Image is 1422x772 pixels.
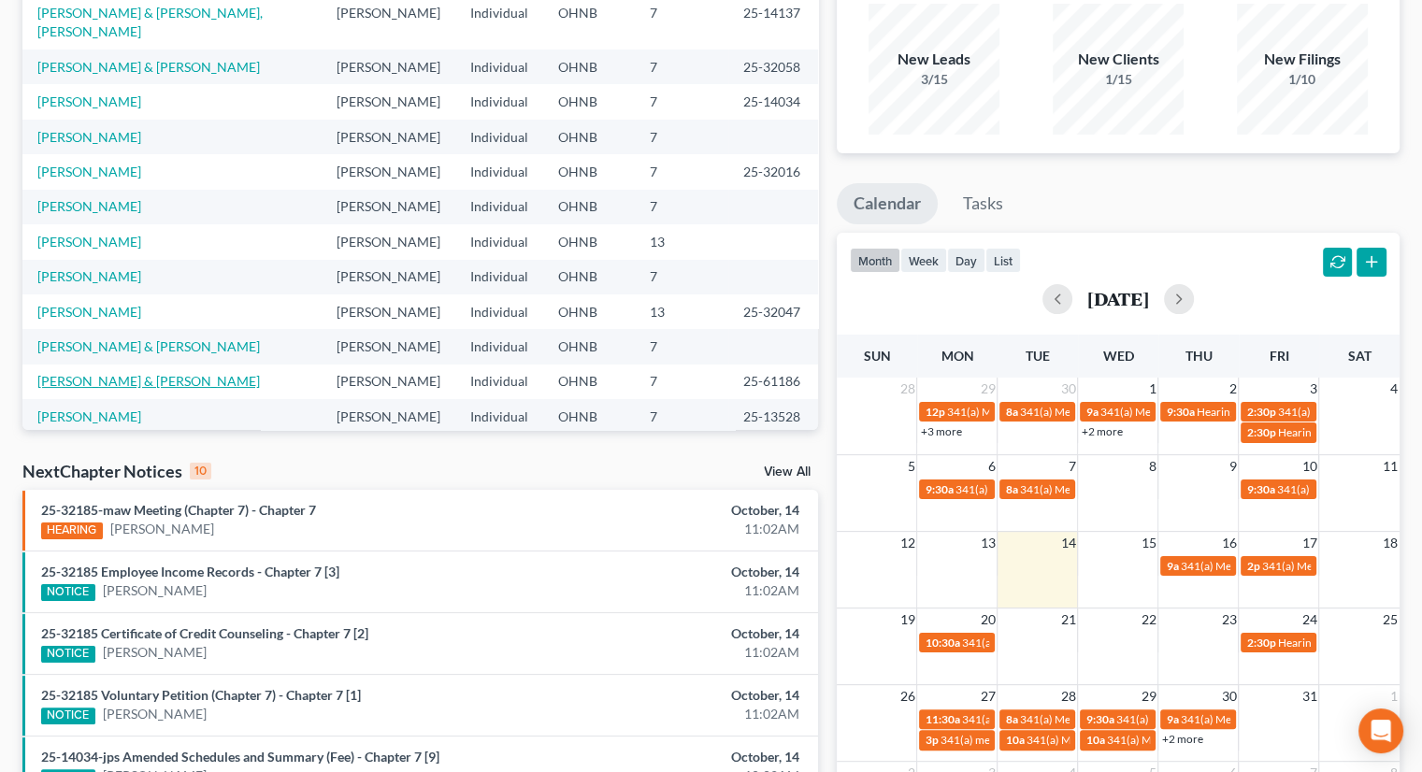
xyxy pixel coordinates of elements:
span: 22 [1139,608,1157,631]
td: [PERSON_NAME] [322,260,455,294]
a: +3 more [920,424,961,438]
td: 25-32047 [728,294,818,329]
span: 3 [1307,378,1318,400]
a: 25-32185 Certificate of Credit Counseling - Chapter 7 [2] [41,625,368,641]
td: [PERSON_NAME] [322,294,455,329]
div: NOTICE [41,584,95,601]
td: OHNB [543,294,635,329]
span: Mon [941,348,973,364]
a: View All [764,465,811,479]
div: 11:02AM [559,705,799,723]
td: Individual [455,329,543,364]
td: [PERSON_NAME] [322,190,455,224]
a: [PERSON_NAME] [37,234,141,250]
span: 15 [1139,532,1157,554]
td: Individual [455,84,543,119]
td: 25-13528 [728,399,818,434]
td: OHNB [543,365,635,399]
span: 9 [1227,455,1238,478]
a: [PERSON_NAME] & [PERSON_NAME] [37,373,260,389]
span: 12 [898,532,916,554]
div: October, 14 [559,501,799,520]
span: 8a [1005,712,1017,726]
span: 9a [1166,559,1178,573]
div: 11:02AM [559,520,799,538]
td: 7 [635,154,728,189]
td: OHNB [543,50,635,84]
div: October, 14 [559,686,799,705]
td: OHNB [543,329,635,364]
span: 21 [1058,608,1077,631]
td: 7 [635,399,728,434]
a: [PERSON_NAME] & [PERSON_NAME] [37,59,260,75]
a: [PERSON_NAME] [103,705,207,723]
span: 9a [1085,405,1098,419]
span: 8 [1146,455,1157,478]
span: 1 [1388,685,1400,708]
td: [PERSON_NAME] [322,84,455,119]
span: 10:30a [925,636,959,650]
span: 3p [925,733,938,747]
span: 24 [1300,608,1318,631]
span: 2p [1246,559,1259,573]
span: 27 [978,685,997,708]
td: OHNB [543,190,635,224]
span: 16 [1219,532,1238,554]
span: 341(a) Meeting of Creditors for [PERSON_NAME] [955,482,1197,496]
div: NOTICE [41,708,95,724]
div: 1/10 [1237,70,1368,89]
span: 9:30a [1246,482,1274,496]
td: OHNB [543,120,635,154]
td: Individual [455,224,543,259]
td: 13 [635,224,728,259]
span: 18 [1381,532,1400,554]
span: 341(a) Meeting of Creditors for [PERSON_NAME] [1180,559,1422,573]
span: 2:30p [1246,425,1275,439]
td: OHNB [543,224,635,259]
a: [PERSON_NAME] [37,304,141,320]
span: 29 [978,378,997,400]
td: [PERSON_NAME] [322,224,455,259]
td: 13 [635,294,728,329]
td: 7 [635,260,728,294]
span: 11:30a [925,712,959,726]
span: 28 [1058,685,1077,708]
span: 14 [1058,532,1077,554]
span: 1 [1146,378,1157,400]
button: day [947,248,985,273]
td: 25-32058 [728,50,818,84]
span: Fri [1269,348,1288,364]
a: Tasks [946,183,1020,224]
span: 31 [1300,685,1318,708]
span: Tue [1026,348,1050,364]
span: 10a [1005,733,1024,747]
span: 2:30p [1246,636,1275,650]
td: Individual [455,154,543,189]
td: 7 [635,120,728,154]
td: Individual [455,294,543,329]
a: 25-14034-jps Amended Schedules and Summary (Fee) - Chapter 7 [9] [41,749,439,765]
div: October, 14 [559,624,799,643]
div: 11:02AM [559,581,799,600]
span: 2 [1227,378,1238,400]
span: 341(a) Meeting of Creditors for [PERSON_NAME] [1019,405,1261,419]
span: 26 [898,685,916,708]
span: Sat [1347,348,1371,364]
span: 19 [898,608,916,631]
div: New Filings [1237,49,1368,70]
a: [PERSON_NAME] [37,198,141,214]
td: 7 [635,190,728,224]
button: list [985,248,1021,273]
a: [PERSON_NAME] & [PERSON_NAME] [37,338,260,354]
span: 13 [978,532,997,554]
a: 25-32185-maw Meeting (Chapter 7) - Chapter 7 [41,502,316,518]
span: 9a [1166,712,1178,726]
div: New Leads [869,49,999,70]
a: [PERSON_NAME] [37,93,141,109]
td: 7 [635,365,728,399]
td: Individual [455,50,543,84]
h2: [DATE] [1087,289,1149,308]
span: 9:30a [1085,712,1113,726]
span: 30 [1058,378,1077,400]
td: OHNB [543,154,635,189]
